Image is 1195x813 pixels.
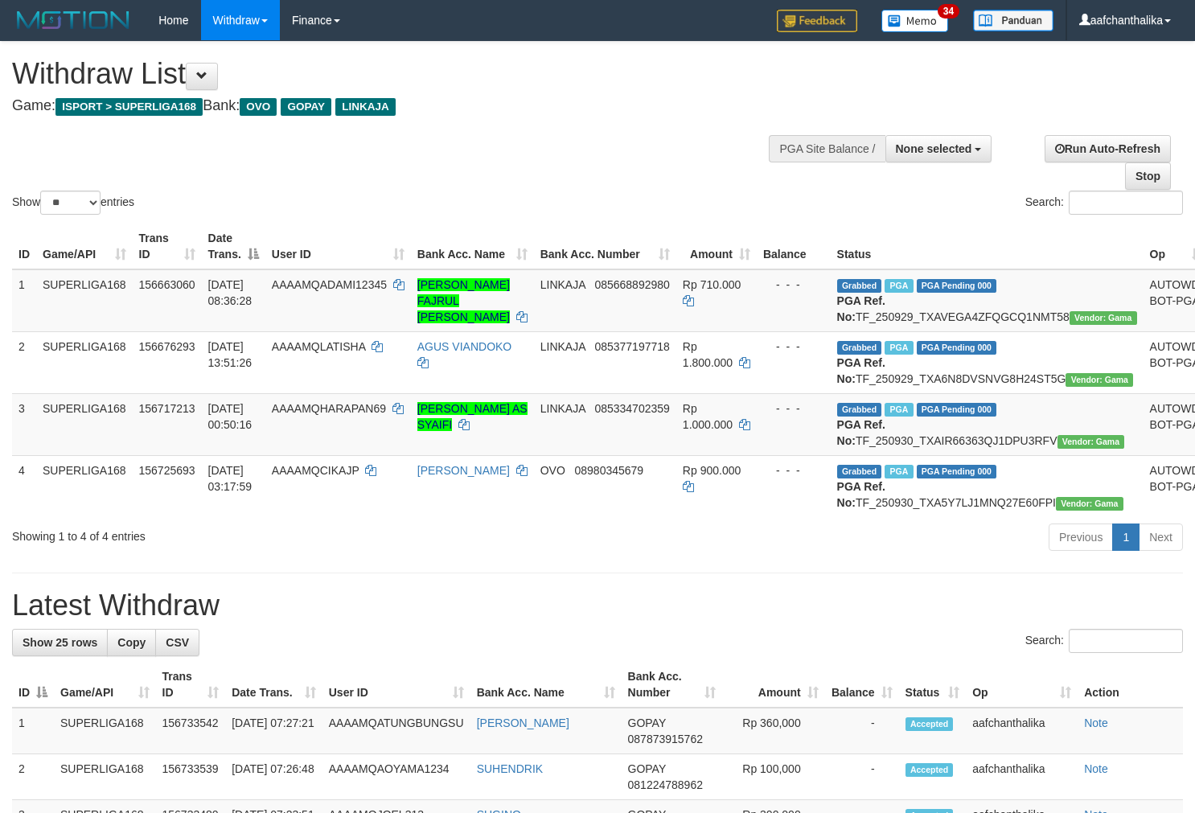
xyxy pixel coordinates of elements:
th: Date Trans.: activate to sort column ascending [225,662,322,708]
td: SUPERLIGA168 [54,754,156,800]
a: [PERSON_NAME] AS SYAIFI [417,402,528,431]
span: 156725693 [139,464,195,477]
th: Amount: activate to sort column ascending [722,662,825,708]
b: PGA Ref. No: [837,418,885,447]
th: Game/API: activate to sort column ascending [36,224,133,269]
th: Amount: activate to sort column ascending [676,224,757,269]
img: panduan.png [973,10,1053,31]
a: AGUS VIANDOKO [417,340,511,353]
td: TF_250929_TXA6N8DVSNVG8H24ST5G [831,331,1144,393]
span: Grabbed [837,341,882,355]
th: Balance: activate to sort column ascending [825,662,899,708]
td: 156733542 [156,708,226,754]
span: 156717213 [139,402,195,415]
b: PGA Ref. No: [837,480,885,509]
b: PGA Ref. No: [837,294,885,323]
span: 156663060 [139,278,195,291]
td: SUPERLIGA168 [36,331,133,393]
h1: Withdraw List [12,58,781,90]
span: 156676293 [139,340,195,353]
b: PGA Ref. No: [837,356,885,385]
th: Status [831,224,1144,269]
input: Search: [1069,191,1183,215]
td: Rp 100,000 [722,754,825,800]
span: GOPAY [628,762,666,775]
th: Bank Acc. Number: activate to sort column ascending [534,224,676,269]
span: Copy 081224788962 to clipboard [628,778,703,791]
span: Grabbed [837,279,882,293]
th: Game/API: activate to sort column ascending [54,662,156,708]
span: OVO [540,464,565,477]
span: Marked by aafsoycanthlai [885,341,913,355]
span: CSV [166,636,189,649]
span: Vendor URL: https://trx31.1velocity.biz [1066,373,1133,387]
td: AAAAMQAOYAMA1234 [322,754,470,800]
span: Accepted [905,717,954,731]
td: - [825,708,899,754]
a: 1 [1112,524,1140,551]
input: Search: [1069,629,1183,653]
span: Marked by aafnonsreyleab [885,465,913,478]
a: Stop [1125,162,1171,190]
td: SUPERLIGA168 [36,455,133,517]
span: Rp 1.000.000 [683,402,733,431]
td: 1 [12,269,36,332]
td: SUPERLIGA168 [36,393,133,455]
span: GOPAY [628,717,666,729]
a: Run Auto-Refresh [1045,135,1171,162]
td: TF_250930_TXA5Y7LJ1MNQ27E60FPI [831,455,1144,517]
span: [DATE] 03:17:59 [208,464,253,493]
a: [PERSON_NAME] FAJRUL [PERSON_NAME] [417,278,510,323]
img: MOTION_logo.png [12,8,134,32]
td: AAAAMQATUNGBUNGSU [322,708,470,754]
span: Vendor URL: https://trx31.1velocity.biz [1057,435,1125,449]
span: Copy 085377197718 to clipboard [594,340,669,353]
span: Copy 08980345679 to clipboard [575,464,644,477]
span: AAAAMQADAMI12345 [272,278,387,291]
span: [DATE] 08:36:28 [208,278,253,307]
span: OVO [240,98,277,116]
span: PGA Pending [917,403,997,417]
th: Op: activate to sort column ascending [966,662,1078,708]
a: Previous [1049,524,1113,551]
a: Note [1084,717,1108,729]
a: Copy [107,629,156,656]
th: Trans ID: activate to sort column ascending [156,662,226,708]
th: Bank Acc. Number: activate to sort column ascending [622,662,722,708]
td: SUPERLIGA168 [54,708,156,754]
a: [PERSON_NAME] [417,464,510,477]
th: User ID: activate to sort column ascending [322,662,470,708]
a: CSV [155,629,199,656]
a: Next [1139,524,1183,551]
button: None selected [885,135,992,162]
div: - - - [763,462,824,478]
div: Showing 1 to 4 of 4 entries [12,522,486,544]
span: Copy 085334702359 to clipboard [594,402,669,415]
span: LINKAJA [540,278,585,291]
label: Show entries [12,191,134,215]
th: Trans ID: activate to sort column ascending [133,224,202,269]
span: AAAAMQHARAPAN69 [272,402,386,415]
td: SUPERLIGA168 [36,269,133,332]
td: 4 [12,455,36,517]
div: - - - [763,400,824,417]
th: Action [1078,662,1183,708]
a: Show 25 rows [12,629,108,656]
td: 3 [12,393,36,455]
span: PGA Pending [917,341,997,355]
h1: Latest Withdraw [12,589,1183,622]
td: 156733539 [156,754,226,800]
td: aafchanthalika [966,708,1078,754]
th: ID [12,224,36,269]
select: Showentries [40,191,101,215]
td: Rp 360,000 [722,708,825,754]
a: SUHENDRIK [477,762,543,775]
span: Rp 1.800.000 [683,340,733,369]
span: Vendor URL: https://trx31.1velocity.biz [1056,497,1123,511]
th: Bank Acc. Name: activate to sort column ascending [470,662,622,708]
td: aafchanthalika [966,754,1078,800]
td: [DATE] 07:26:48 [225,754,322,800]
span: [DATE] 00:50:16 [208,402,253,431]
span: AAAAMQCIKAJP [272,464,359,477]
td: 1 [12,708,54,754]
